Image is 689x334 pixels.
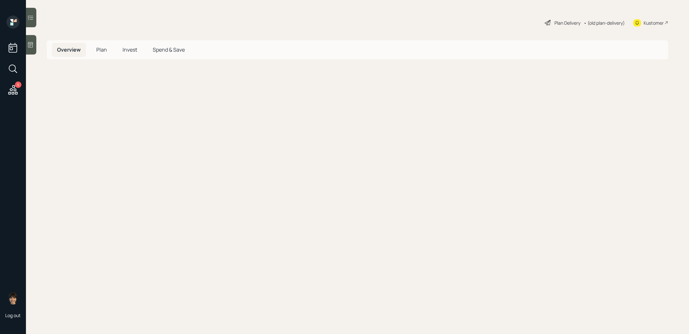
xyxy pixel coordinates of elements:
[5,312,21,318] div: Log out
[6,291,19,304] img: treva-nostdahl-headshot.png
[15,81,21,88] div: 5
[644,19,664,26] div: Kustomer
[153,46,185,53] span: Spend & Save
[96,46,107,53] span: Plan
[123,46,137,53] span: Invest
[584,19,625,26] div: • (old plan-delivery)
[554,19,580,26] div: Plan Delivery
[57,46,81,53] span: Overview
